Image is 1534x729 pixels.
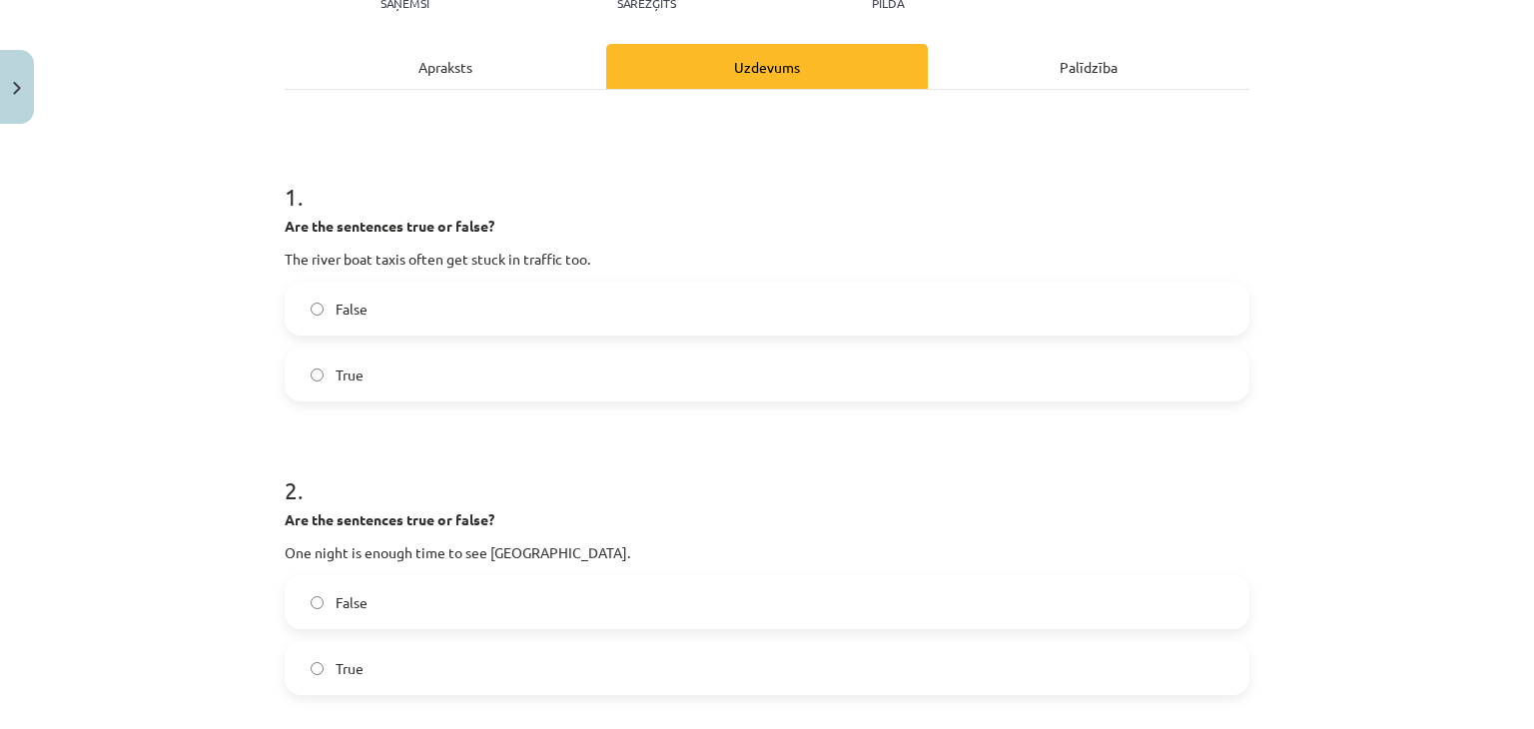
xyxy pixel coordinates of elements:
h1: 2 . [285,441,1249,503]
input: True [311,662,324,675]
strong: Are the sentences true or false? [285,510,494,528]
p: One night is enough time to see [GEOGRAPHIC_DATA]. [285,542,1249,563]
input: False [311,596,324,609]
span: True [336,658,364,679]
span: False [336,299,368,320]
strong: Are the sentences true or false? [285,217,494,235]
div: Palīdzība [928,44,1249,89]
p: The river boat taxis often get stuck in traffic too. [285,249,1249,270]
div: Uzdevums [606,44,928,89]
span: True [336,364,364,385]
input: False [311,303,324,316]
div: Apraksts [285,44,606,89]
span: False [336,592,368,613]
h1: 1 . [285,148,1249,210]
input: True [311,368,324,381]
img: icon-close-lesson-0947bae3869378f0d4975bcd49f059093ad1ed9edebbc8119c70593378902aed.svg [13,82,21,95]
